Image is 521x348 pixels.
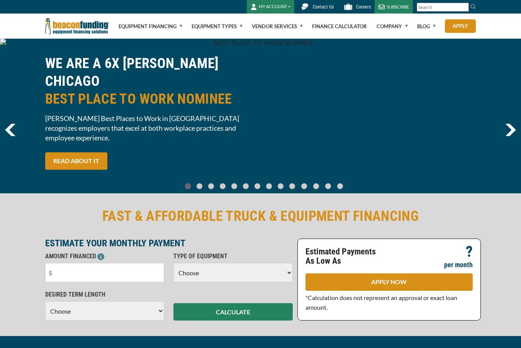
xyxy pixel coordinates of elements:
[470,3,476,10] img: Search
[173,252,293,261] p: TYPE OF EQUIPMENT
[288,183,297,189] a: Go To Slide 9
[445,19,476,33] a: Apply
[312,14,367,39] a: Finance Calculator
[218,183,227,189] a: Go To Slide 3
[195,183,204,189] a: Go To Slide 1
[505,124,516,136] img: Right Navigator
[417,3,469,12] input: Search
[505,124,516,136] a: next
[444,260,473,270] p: per month
[313,4,334,10] span: Contact Us
[276,183,285,189] a: Go To Slide 8
[265,183,274,189] a: Go To Slide 7
[335,183,345,189] a: Go To Slide 13
[45,55,256,108] h2: WE ARE A 6X [PERSON_NAME] CHICAGO
[305,247,385,266] p: Estimated Payments As Low As
[356,4,371,10] span: Careers
[173,303,293,321] button: CALCULATE
[192,14,243,39] a: Equipment Types
[305,294,457,311] span: *Calculation does not represent an approval or exact loan amount.
[241,183,251,189] a: Go To Slide 5
[45,207,476,225] h2: FAST & AFFORDABLE TRUCK & EQUIPMENT FINANCING
[299,183,309,189] a: Go To Slide 10
[183,183,193,189] a: Go To Slide 0
[230,183,239,189] a: Go To Slide 4
[311,183,321,189] a: Go To Slide 11
[323,183,333,189] a: Go To Slide 12
[305,273,473,291] a: APPLY NOW
[45,152,107,170] a: READ ABOUT IT
[45,263,165,282] input: $
[45,114,256,143] span: [PERSON_NAME] Best Places to Work in [GEOGRAPHIC_DATA] recognizes employers that excel at both wo...
[207,183,216,189] a: Go To Slide 2
[45,290,165,299] p: DESIRED TERM LENGTH
[253,183,262,189] a: Go To Slide 6
[377,14,408,39] a: Company
[252,14,303,39] a: Vendor Services
[461,4,467,10] a: Clear search text
[417,14,436,39] a: Blog
[45,90,256,108] span: BEST PLACE TO WORK NOMINEE
[119,14,182,39] a: Equipment Financing
[5,124,15,136] img: Left Navigator
[45,239,293,248] p: ESTIMATE YOUR MONTHLY PAYMENT
[45,252,165,261] p: AMOUNT FINANCED
[5,124,15,136] a: previous
[45,14,109,39] img: Beacon Funding Corporation logo
[466,247,473,256] p: ?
